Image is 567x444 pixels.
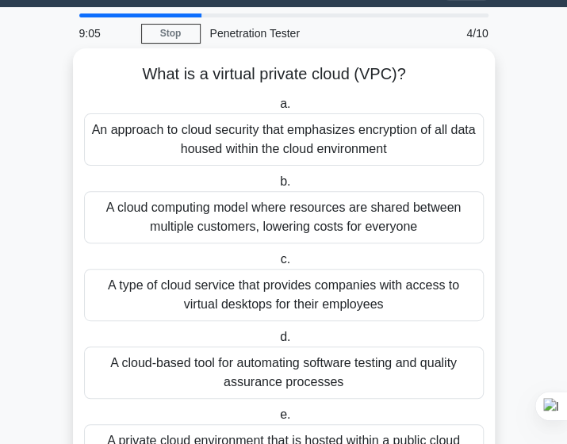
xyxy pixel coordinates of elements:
[201,17,427,49] div: Penetration Tester
[280,174,290,188] span: b.
[70,17,141,49] div: 9:05
[84,346,484,399] div: A cloud-based tool for automating software testing and quality assurance processes
[280,408,290,421] span: e.
[427,17,498,49] div: 4/10
[280,97,290,110] span: a.
[84,191,484,243] div: A cloud computing model where resources are shared between multiple customers, lowering costs for...
[84,269,484,321] div: A type of cloud service that provides companies with access to virtual desktops for their employees
[280,330,290,343] span: d.
[141,24,201,44] a: Stop
[84,113,484,166] div: An approach to cloud security that emphasizes encryption of all data housed within the cloud envi...
[82,64,485,85] h5: What is a virtual private cloud (VPC)?
[281,252,290,266] span: c.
